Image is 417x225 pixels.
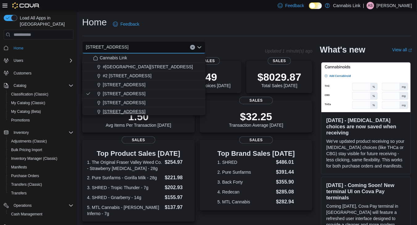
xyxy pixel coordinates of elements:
[276,168,295,176] dd: $391.44
[6,137,76,146] button: Adjustments (Classic)
[6,116,76,125] button: Promotions
[186,71,231,83] p: 249
[103,100,145,106] span: [STREET_ADDRESS]
[6,180,76,189] button: Transfers (Classic)
[11,212,42,217] span: Cash Management
[122,136,156,144] span: Sales
[111,18,142,30] a: Feedback
[9,108,73,115] span: My Catalog (Beta)
[82,62,206,71] button: #[GEOGRAPHIC_DATA][STREET_ADDRESS]
[217,150,295,157] h3: Top Brand Sales [DATE]
[11,57,73,64] span: Users
[239,136,273,144] span: Sales
[11,44,73,52] span: Home
[12,2,40,9] img: Cova
[87,159,162,172] dt: 1. The Original Fraser Valley Weed Co. - Strawberry [MEDICAL_DATA] - 28g
[326,138,406,169] p: We've updated product receiving so your [MEDICAL_DATA] choices (like THCa or CBG) stay visible fo...
[165,194,190,201] dd: $155.97
[11,147,42,152] span: Bulk Pricing Import
[11,165,27,170] span: Manifests
[11,118,30,123] span: Promotions
[217,159,273,165] dt: 1. SHRED
[11,57,26,64] button: Users
[6,154,76,163] button: Inventory Manager (Classic)
[333,2,361,9] p: Cannabis Link
[6,99,76,107] button: My Catalog (Classic)
[87,204,162,217] dt: 5. MTL Cannabis - [PERSON_NAME] Inferno - 7g
[9,189,73,197] span: Transfers
[217,179,273,185] dt: 3. Back Forty
[87,185,162,191] dt: 3. SHRED - Tropic Thunder - 7g
[165,174,190,181] dd: $221.98
[82,53,206,62] button: Cannabis Link
[265,49,312,53] p: Updated 1 minute(s) ago
[9,181,44,188] a: Transfers (Classic)
[197,45,202,50] button: Close list of options
[87,194,162,201] dt: 4. SHRED - Gnarberry - 14g
[82,16,107,28] h1: Home
[165,204,190,211] dd: $137.97
[6,210,76,219] button: Cash Management
[367,2,374,9] div: Andrew Stewart
[1,81,76,90] button: Catalog
[11,82,73,89] span: Catalog
[229,110,283,123] p: $32.25
[6,163,76,172] button: Manifests
[268,57,291,65] span: Sales
[9,210,45,218] a: Cash Management
[11,70,34,77] a: Customers
[82,89,206,98] button: [STREET_ADDRESS]
[257,71,301,83] p: $8029.87
[165,159,190,166] dd: $254.97
[17,15,73,27] span: Load All Apps in [GEOGRAPHIC_DATA]
[11,109,41,114] span: My Catalog (Beta)
[11,173,39,178] span: Purchase Orders
[9,210,73,218] span: Cash Management
[326,182,406,201] h3: [DATE] - Coming Soon! New terminal UI on Cova Pay terminals
[6,189,76,197] button: Transfers
[106,110,171,128] div: Avg Items Per Transaction [DATE]
[217,169,273,175] dt: 2. Pure Sunfarms
[9,99,73,107] span: My Catalog (Classic)
[11,129,31,136] button: Inventory
[9,146,45,154] a: Bulk Pricing Import
[276,198,295,206] dd: $282.94
[217,199,273,205] dt: 5. MTL Cannabis
[1,201,76,210] button: Operations
[229,110,283,128] div: Transaction Average [DATE]
[239,97,273,104] span: Sales
[9,99,48,107] a: My Catalog (Classic)
[14,71,31,76] span: Customers
[257,71,301,88] div: Total Sales [DATE]
[9,155,60,162] a: Inventory Manager (Classic)
[14,203,32,208] span: Operations
[9,91,73,98] span: Classification (Classic)
[408,49,412,52] svg: External link
[309,2,322,9] input: Dark Mode
[9,146,73,154] span: Bulk Pricing Import
[11,69,73,77] span: Customers
[1,56,76,65] button: Users
[82,80,206,89] button: [STREET_ADDRESS]
[377,2,412,9] p: [PERSON_NAME]
[9,172,73,180] span: Purchase Orders
[82,53,206,116] div: Choose from the following options
[6,90,76,99] button: Classification (Classic)
[9,108,44,115] a: My Catalog (Beta)
[11,82,29,89] button: Catalog
[6,146,76,154] button: Bulk Pricing Import
[11,92,48,97] span: Classification (Classic)
[186,71,231,88] div: Total # Invoices [DATE]
[276,188,295,196] dd: $285.08
[165,184,190,191] dd: $202.93
[82,107,206,116] button: [STREET_ADDRESS]
[197,57,220,65] span: Sales
[276,159,295,166] dd: $486.01
[6,172,76,180] button: Purchase Orders
[82,98,206,107] button: [STREET_ADDRESS]
[9,181,73,188] span: Transfers (Classic)
[9,172,42,180] a: Purchase Orders
[103,64,193,70] span: #[GEOGRAPHIC_DATA][STREET_ADDRESS]
[190,45,195,50] button: Clear input
[9,138,49,145] a: Adjustments (Classic)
